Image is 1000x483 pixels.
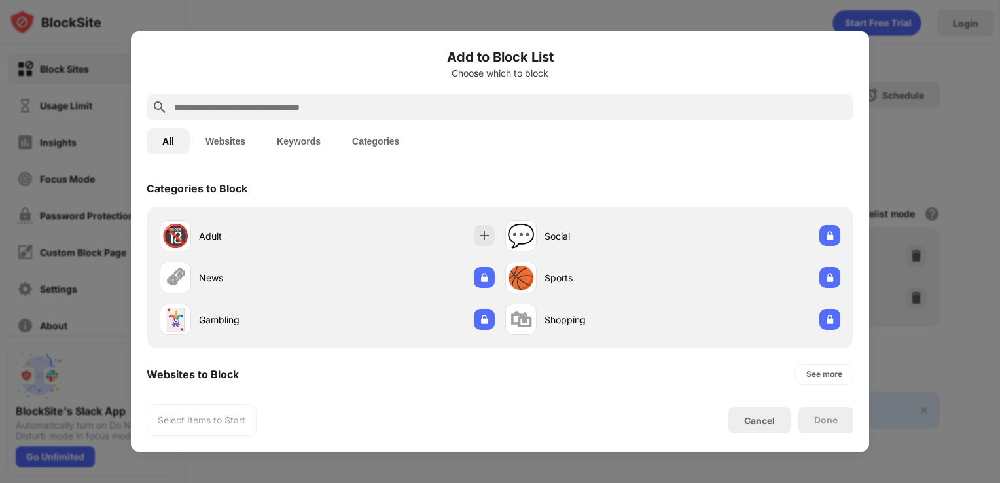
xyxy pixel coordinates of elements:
div: Adult [199,229,327,243]
div: 🏀 [507,264,535,291]
button: Keywords [261,128,336,154]
img: search.svg [152,99,168,115]
div: 🔞 [162,223,189,249]
div: Cancel [744,415,775,426]
div: 🃏 [162,306,189,333]
div: Categories to Block [147,182,247,195]
div: Websites to Block [147,368,239,381]
div: Done [814,415,838,425]
div: Choose which to block [147,68,853,79]
button: Categories [336,128,415,154]
div: Shopping [545,313,673,327]
div: 🗞 [164,264,187,291]
div: See more [806,368,842,381]
div: Sports [545,271,673,285]
div: 💬 [507,223,535,249]
div: Gambling [199,313,327,327]
div: Social [545,229,673,243]
div: 🛍 [510,306,532,333]
button: Websites [190,128,261,154]
div: News [199,271,327,285]
button: All [147,128,190,154]
div: Select Items to Start [158,414,245,427]
h6: Add to Block List [147,47,853,67]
